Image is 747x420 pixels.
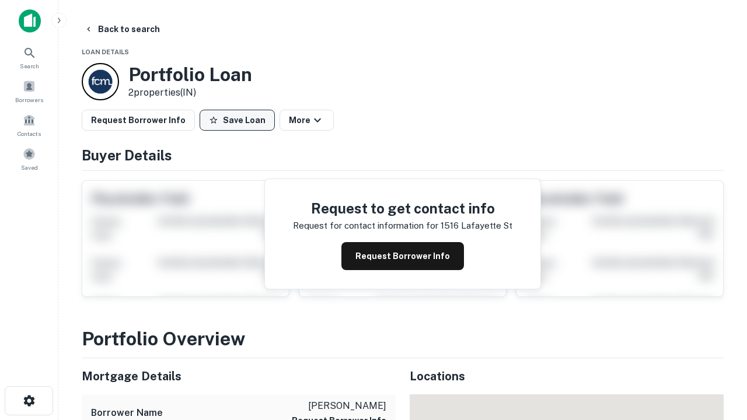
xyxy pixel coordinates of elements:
h4: Request to get contact info [293,198,512,219]
p: Request for contact information for [293,219,438,233]
button: Request Borrower Info [341,242,464,270]
p: 1516 lafayette st [441,219,512,233]
h3: Portfolio Loan [128,64,252,86]
span: Contacts [18,129,41,138]
span: Saved [21,163,38,172]
p: 2 properties (IN) [128,86,252,100]
img: capitalize-icon.png [19,9,41,33]
a: Saved [4,143,55,174]
span: Search [20,61,39,71]
p: [PERSON_NAME] [292,399,386,413]
a: Borrowers [4,75,55,107]
button: Request Borrower Info [82,110,195,131]
h6: Borrower Name [91,406,163,420]
iframe: Chat Widget [689,327,747,383]
button: More [280,110,334,131]
h4: Buyer Details [82,145,724,166]
h5: Mortgage Details [82,367,396,385]
h3: Portfolio Overview [82,325,724,353]
button: Save Loan [200,110,275,131]
span: Loan Details [82,48,129,55]
button: Back to search [79,19,165,40]
a: Search [4,41,55,73]
h5: Locations [410,367,724,385]
span: Borrowers [15,95,43,104]
a: Contacts [4,109,55,141]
